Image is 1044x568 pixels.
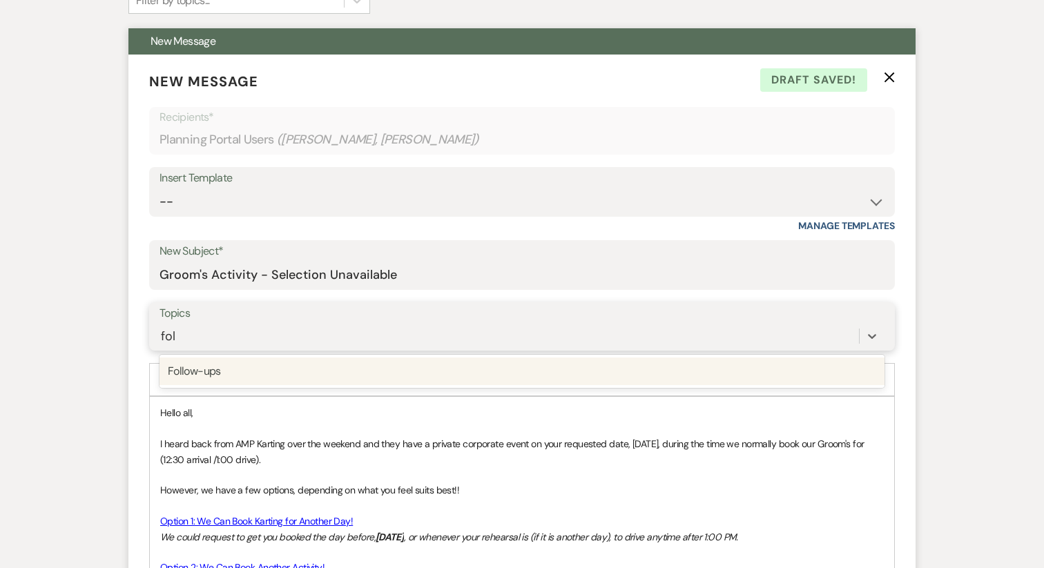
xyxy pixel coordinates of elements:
[159,126,884,153] div: Planning Portal Users
[159,358,884,385] div: Follow-ups
[404,531,738,543] em: , or whenever your rehearsal is (if it is another day), to drive anytime after 1:00 PM.
[277,130,480,149] span: ( [PERSON_NAME], [PERSON_NAME] )
[798,219,895,232] a: Manage Templates
[159,242,884,262] label: New Subject*
[160,531,376,543] em: We could request to get you booked the day before,
[159,304,884,324] label: Topics
[376,531,404,543] em: [DATE]
[160,438,867,465] span: I heard back from AMP Karting over the weekend and they have a private corporate event on your re...
[149,72,258,90] span: New Message
[160,515,353,527] u: Option 1: We Can Book Karting for Another Day!
[760,68,867,92] span: Draft saved!
[160,484,459,496] span: However, we have a few options, depending on what you feel suits best!!
[159,168,884,188] div: Insert Template
[159,108,884,126] p: Recipients*
[160,407,193,419] span: Hello all,
[151,34,215,48] span: New Message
